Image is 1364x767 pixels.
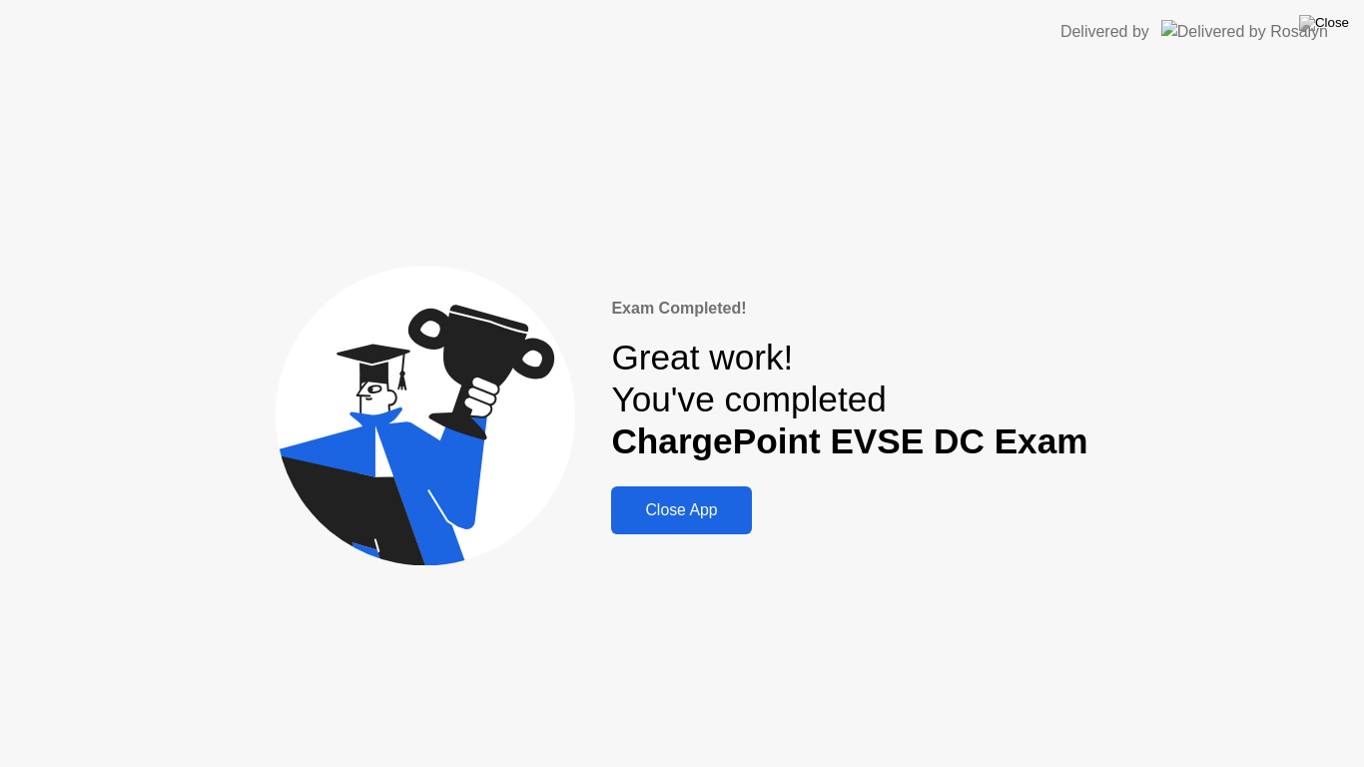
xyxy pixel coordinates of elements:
div: Exam Completed! [611,297,1087,321]
div: Delivered by [1060,20,1149,44]
img: Delivered by Rosalyn [1161,20,1328,43]
img: Close [1299,15,1349,31]
button: Close App [611,486,751,534]
div: Close App [617,501,745,519]
div: Great work! You've completed [611,337,1087,463]
b: ChargePoint EVSE DC Exam [611,421,1087,460]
